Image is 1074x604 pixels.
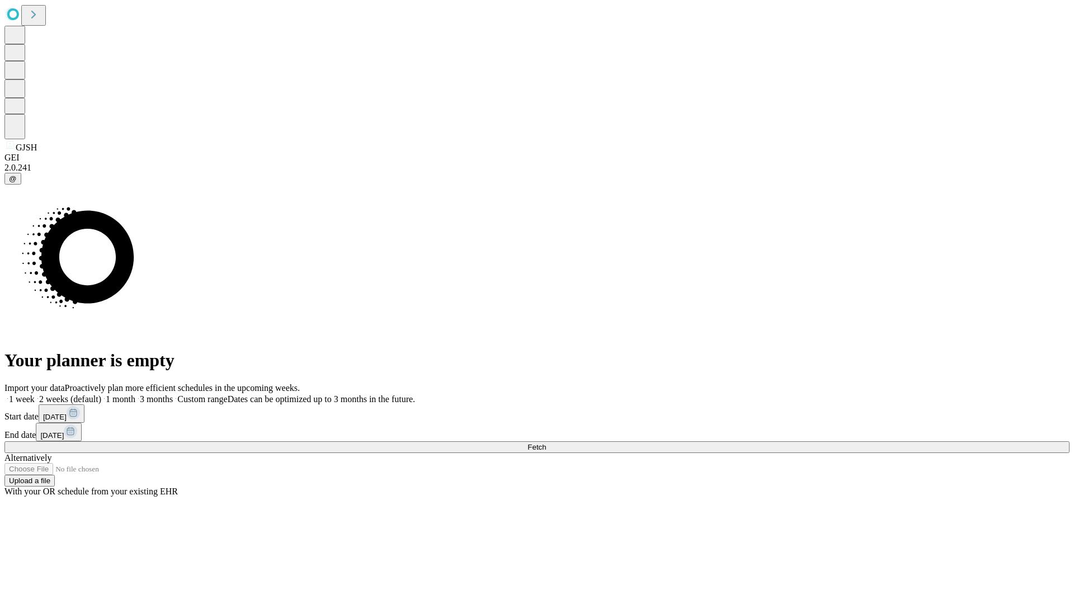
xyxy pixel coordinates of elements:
span: 1 week [9,394,35,404]
button: @ [4,173,21,185]
span: [DATE] [40,431,64,440]
h1: Your planner is empty [4,350,1070,371]
div: End date [4,423,1070,441]
button: [DATE] [39,404,84,423]
span: Import your data [4,383,65,393]
span: Fetch [527,443,546,451]
span: Alternatively [4,453,51,463]
span: @ [9,174,17,183]
span: [DATE] [43,413,67,421]
span: Dates can be optimized up to 3 months in the future. [228,394,415,404]
div: Start date [4,404,1070,423]
span: 3 months [140,394,173,404]
span: 2 weeks (default) [39,394,101,404]
button: [DATE] [36,423,82,441]
span: GJSH [16,143,37,152]
div: 2.0.241 [4,163,1070,173]
span: Proactively plan more efficient schedules in the upcoming weeks. [65,383,300,393]
div: GEI [4,153,1070,163]
span: Custom range [177,394,227,404]
button: Fetch [4,441,1070,453]
span: 1 month [106,394,135,404]
button: Upload a file [4,475,55,487]
span: With your OR schedule from your existing EHR [4,487,178,496]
